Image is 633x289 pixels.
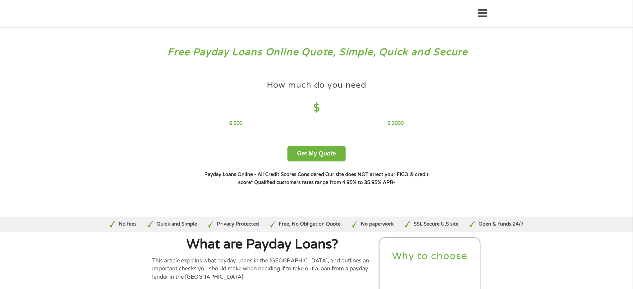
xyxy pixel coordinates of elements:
[152,238,373,251] h1: What are Payday Loans?
[287,146,346,161] button: Get My Quote
[217,221,259,228] p: Privacy Protected
[152,257,373,281] p: This article explains what payday Loans in the [GEOGRAPHIC_DATA], and outlines an important check...
[204,172,324,177] strong: Payday Loans Online - All Credit Scores Considered
[361,221,394,228] p: No paperwork
[387,120,404,127] p: $ 3000
[119,221,137,228] p: No fees
[229,120,243,127] p: $ 200
[279,221,341,228] p: Free, No Obligation Quote
[414,221,459,228] p: SSL Secure U.S site
[254,180,395,185] strong: Qualified customers rates range from 4.95% to 35.95% APR¹
[19,46,614,58] h3: Free Payday Loans Online Quote, Simple, Quick and Secure
[229,101,404,115] h4: $
[385,250,475,262] h2: Why to choose
[238,172,429,185] strong: Our site does NOT affect your FICO ® credit score*
[267,80,367,91] h4: How much do you need
[478,221,524,228] p: Open & Funds 24/7
[157,221,197,228] p: Quick and Simple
